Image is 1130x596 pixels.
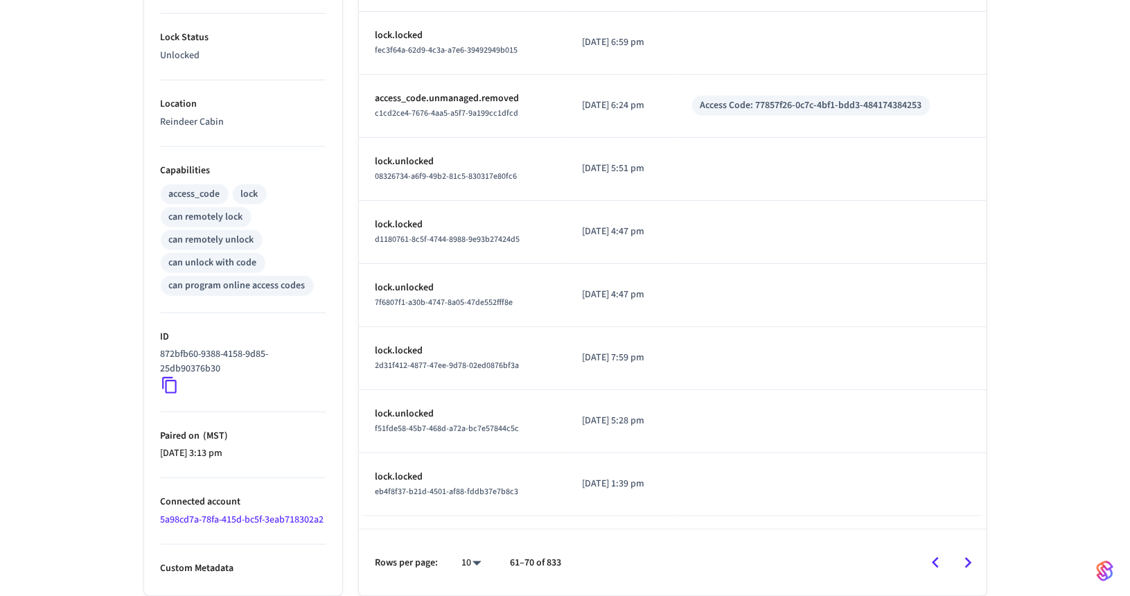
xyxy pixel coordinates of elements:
[161,49,326,63] p: Unlocked
[376,360,520,371] span: 2d31f412-4877-47ee-9d78-02ed0876bf3a
[161,513,324,527] a: 5a98cd7a-78fa-415d-bc5f-3eab718302a2
[376,344,549,358] p: lock.locked
[1097,560,1113,582] img: SeamLogoGradient.69752ec5.svg
[376,470,549,484] p: lock.locked
[376,28,549,43] p: lock.locked
[455,553,488,573] div: 10
[161,330,326,344] p: ID
[376,281,549,295] p: lock.unlocked
[241,187,258,202] div: lock
[376,556,439,570] p: Rows per page:
[582,414,658,428] p: [DATE] 5:28 pm
[169,210,243,225] div: can remotely lock
[511,556,562,570] p: 61–70 of 833
[582,288,658,302] p: [DATE] 4:47 pm
[161,164,326,178] p: Capabilities
[169,233,254,247] div: can remotely unlock
[161,561,326,576] p: Custom Metadata
[161,115,326,130] p: Reindeer Cabin
[582,351,658,365] p: [DATE] 7:59 pm
[919,547,952,579] button: Go to previous page
[376,91,549,106] p: access_code.unmanaged.removed
[376,107,519,119] span: c1cd2ce4-7676-4aa5-a5f7-9a199cc1dfcd
[376,218,549,232] p: lock.locked
[700,98,922,113] div: Access Code: 77857f26-0c7c-4bf1-bdd3-484174384253
[161,495,326,509] p: Connected account
[582,35,658,50] p: [DATE] 6:59 pm
[169,279,306,293] div: can program online access codes
[376,486,519,498] span: eb4f8f37-b21d-4501-af88-fddb37e7b8c3
[169,187,220,202] div: access_code
[952,547,985,579] button: Go to next page
[200,429,228,443] span: ( MST )
[582,98,658,113] p: [DATE] 6:24 pm
[161,30,326,45] p: Lock Status
[161,347,320,376] p: 872bfb60-9388-4158-9d85-25db90376b30
[376,297,513,308] span: 7f6807f1-a30b-4747-8a05-47de552fff8e
[376,234,520,245] span: d1180761-8c5f-4744-8988-9e93b27424d5
[161,97,326,112] p: Location
[376,407,549,421] p: lock.unlocked
[376,44,518,56] span: fec3f64a-62d9-4c3a-a7e6-39492949b015
[161,446,326,461] p: [DATE] 3:13 pm
[161,429,326,444] p: Paired on
[376,170,518,182] span: 08326734-a6f9-49b2-81c5-830317e80fc6
[582,225,658,239] p: [DATE] 4:47 pm
[169,256,257,270] div: can unlock with code
[376,155,549,169] p: lock.unlocked
[582,477,658,491] p: [DATE] 1:39 pm
[376,423,520,435] span: f51fde58-45b7-468d-a72a-bc7e57844c5c
[582,161,658,176] p: [DATE] 5:51 pm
